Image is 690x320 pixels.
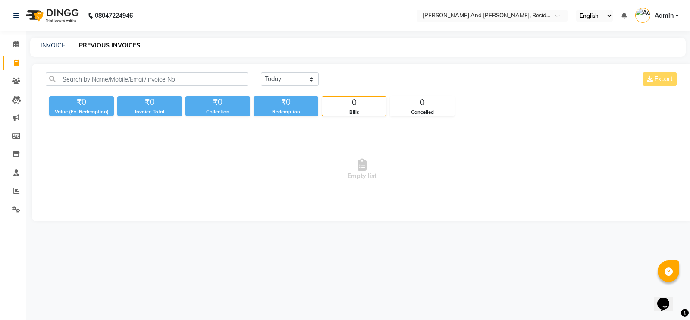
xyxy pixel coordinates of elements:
[185,96,250,108] div: ₹0
[322,109,386,116] div: Bills
[117,96,182,108] div: ₹0
[41,41,65,49] a: INVOICE
[655,11,674,20] span: Admin
[635,8,650,23] img: Admin
[75,38,144,53] a: PREVIOUS INVOICES
[46,126,678,213] span: Empty list
[654,285,681,311] iframe: chat widget
[185,108,250,116] div: Collection
[49,108,114,116] div: Value (Ex. Redemption)
[390,97,454,109] div: 0
[254,108,318,116] div: Redemption
[117,108,182,116] div: Invoice Total
[22,3,81,28] img: logo
[254,96,318,108] div: ₹0
[322,97,386,109] div: 0
[46,72,248,86] input: Search by Name/Mobile/Email/Invoice No
[95,3,133,28] b: 08047224946
[49,96,114,108] div: ₹0
[390,109,454,116] div: Cancelled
